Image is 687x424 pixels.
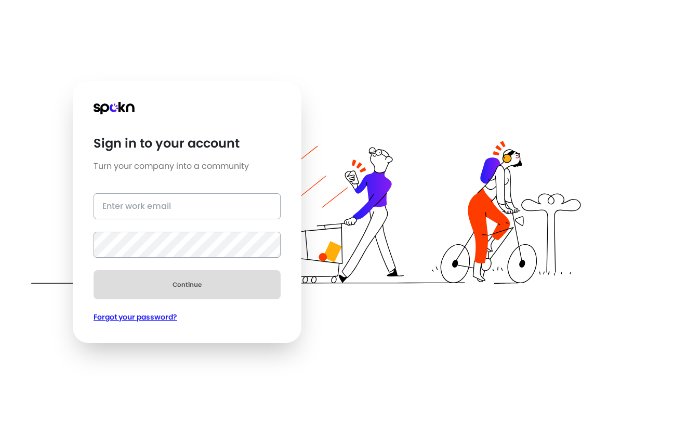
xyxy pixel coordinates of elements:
button: Continue [94,270,281,299]
a: Forgot your password? [94,312,281,322]
span: Continue [173,281,202,289]
span: Turn your company into a community [94,152,281,173]
input: Enter work email [94,193,281,219]
span: Sign in to your account [94,114,281,152]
